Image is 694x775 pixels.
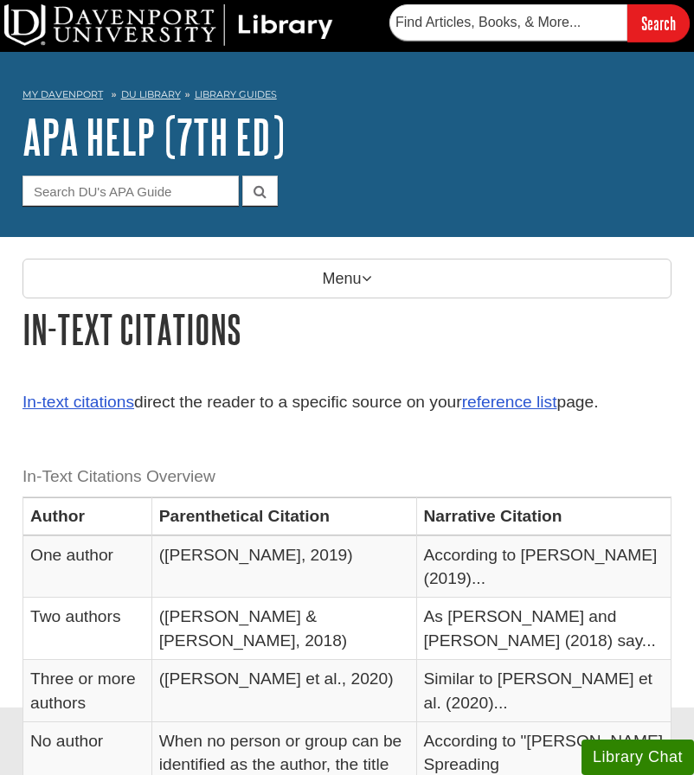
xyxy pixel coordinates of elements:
[151,660,416,722] td: ([PERSON_NAME] et al., 2020)
[151,535,416,598] td: ([PERSON_NAME], 2019)
[416,598,672,660] td: As [PERSON_NAME] and [PERSON_NAME] (2018) say...
[389,4,690,42] form: Searches DU Library's articles, books, and more
[416,535,672,598] td: According to [PERSON_NAME] (2019)...
[23,535,152,598] td: One author
[22,259,672,298] p: Menu
[416,660,672,722] td: Similar to [PERSON_NAME] et al. (2020)...
[22,87,103,102] a: My Davenport
[582,740,694,775] button: Library Chat
[151,598,416,660] td: ([PERSON_NAME] & [PERSON_NAME], 2018)
[22,176,239,206] input: Search DU's APA Guide
[195,88,277,100] a: Library Guides
[462,393,557,411] a: reference list
[23,497,152,535] th: Author
[22,458,672,496] caption: In-Text Citations Overview
[23,660,152,722] td: Three or more authors
[627,4,690,42] input: Search
[389,4,627,41] input: Find Articles, Books, & More...
[23,598,152,660] td: Two authors
[22,393,134,411] a: In-text citations
[151,497,416,535] th: Parenthetical Citation
[22,83,672,111] nav: breadcrumb
[22,390,672,415] p: direct the reader to a specific source on your page.
[22,307,672,351] h1: In-Text Citations
[4,4,333,46] img: DU Library
[22,110,285,163] a: APA Help (7th Ed)
[121,88,181,100] a: DU Library
[416,497,672,535] th: Narrative Citation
